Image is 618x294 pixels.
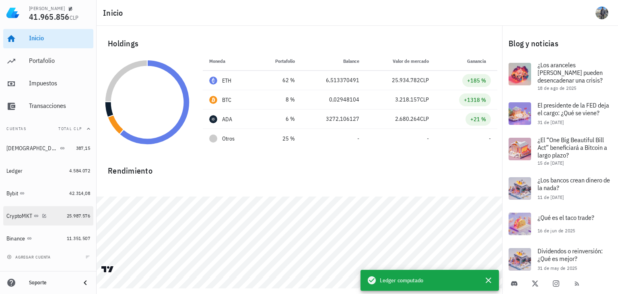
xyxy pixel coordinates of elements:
span: 2.680.264 [395,115,420,122]
button: agregar cuenta [5,253,54,261]
div: Bybit [6,190,18,197]
span: 16 de jun de 2025 [538,228,575,234]
span: Total CLP [58,126,82,131]
span: Ledger computado [380,276,424,285]
span: CLP [70,14,79,21]
div: ETH [222,77,232,85]
span: - [357,135,359,142]
div: Holdings [101,31,497,56]
span: - [489,135,491,142]
a: ¿Los bancos crean dinero de la nada? 11 de [DATE] [502,171,618,206]
div: ETH-icon [209,77,217,85]
button: CuentasTotal CLP [3,119,93,139]
a: [DEMOGRAPHIC_DATA] 387,15 [3,139,93,158]
div: 6 % [262,115,295,123]
span: 41.965.856 [29,11,70,22]
div: +1318 % [464,96,486,104]
a: Impuestos [3,74,93,93]
a: ¿Los aranceles [PERSON_NAME] pueden desencadenar una crisis? 18 de ago de 2025 [502,56,618,96]
span: 387,15 [76,145,90,151]
span: Otros [222,135,235,143]
div: Binance [6,235,25,242]
span: 15 de [DATE] [538,160,564,166]
img: LedgiFi [6,6,19,19]
div: CryptoMKT [6,213,32,219]
div: ADA-icon [209,115,217,123]
div: Ledger [6,168,23,174]
div: +185 % [467,77,486,85]
a: ¿Qué es el taco trade? 16 de jun de 2025 [502,206,618,242]
span: - [427,135,429,142]
div: Rendimiento [101,158,497,177]
a: Inicio [3,29,93,48]
span: ¿El “One Big Beautiful Bill Act” beneficiará a Bitcoin a largo plazo? [538,136,607,159]
a: CryptoMKT 25.987.576 [3,206,93,226]
div: [PERSON_NAME] [29,5,65,12]
span: 42.314,08 [69,190,90,196]
h1: Inicio [103,6,126,19]
a: Charting by TradingView [101,265,115,273]
a: Binance 11.351.507 [3,229,93,248]
span: El presidente de la FED deja el cargo: ¿Qué se viene? [538,101,609,117]
div: 8 % [262,95,295,104]
div: 25 % [262,135,295,143]
div: Blog y noticias [502,31,618,56]
span: CLP [420,77,429,84]
div: 0,02948104 [308,95,359,104]
span: ¿Los aranceles [PERSON_NAME] pueden desencadenar una crisis? [538,61,603,84]
a: Transacciones [3,97,93,116]
div: Transacciones [29,102,90,110]
span: 4.584.072 [69,168,90,174]
span: ¿Qué es el taco trade? [538,213,594,222]
th: Balance [301,52,366,71]
span: 11 de [DATE] [538,194,564,200]
div: +21 % [470,115,486,123]
div: ADA [222,115,233,123]
a: Ledger 4.584.072 [3,161,93,180]
a: Portafolio [3,52,93,71]
div: 62 % [262,76,295,85]
div: Inicio [29,34,90,42]
a: Dividendos o reinversión: ¿Qué es mejor? 31 de may de 2025 [502,242,618,277]
th: Valor de mercado [366,52,435,71]
th: Portafolio [256,52,301,71]
span: CLP [420,96,429,103]
div: Impuestos [29,79,90,87]
div: BTC-icon [209,96,217,104]
a: El presidente de la FED deja el cargo: ¿Qué se viene? 31 de [DATE] [502,96,618,131]
a: Bybit 42.314,08 [3,184,93,203]
span: CLP [420,115,429,122]
a: ¿El “One Big Beautiful Bill Act” beneficiará a Bitcoin a largo plazo? 15 de [DATE] [502,131,618,171]
span: Dividendos o reinversión: ¿Qué es mejor? [538,247,603,263]
span: 25.934.782 [392,77,420,84]
span: 18 de ago de 2025 [538,85,577,91]
div: [DEMOGRAPHIC_DATA] [6,145,58,152]
span: ¿Los bancos crean dinero de la nada? [538,176,610,192]
div: 3272,106127 [308,115,359,123]
span: 25.987.576 [67,213,90,219]
div: avatar [595,6,608,19]
span: 3.218.157 [395,96,420,103]
span: Ganancia [467,58,491,64]
span: 31 de [DATE] [538,119,564,125]
div: Soporte [29,280,74,286]
div: Portafolio [29,57,90,64]
span: 11.351.507 [67,235,90,241]
div: BTC [222,96,232,104]
th: Moneda [203,52,256,71]
div: 6,513370491 [308,76,359,85]
span: agregar cuenta [8,255,51,260]
span: 31 de may de 2025 [538,265,577,271]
